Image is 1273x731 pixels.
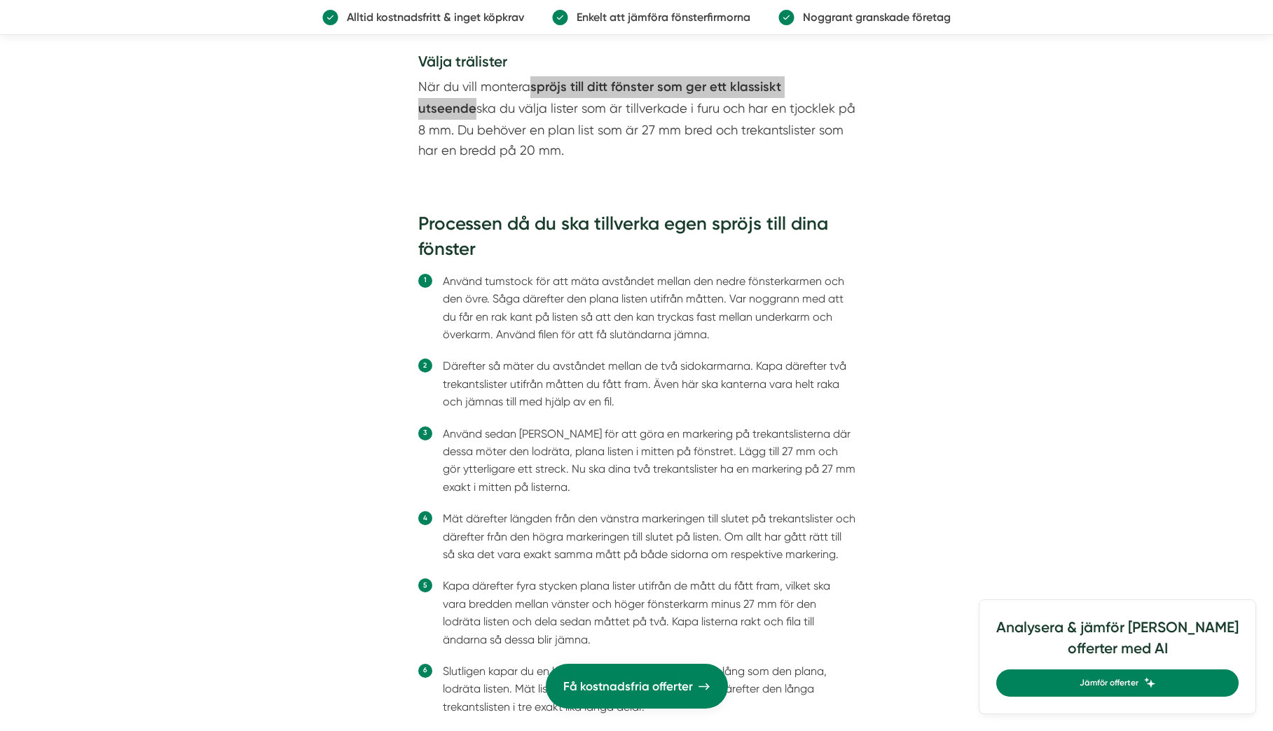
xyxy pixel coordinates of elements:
[418,51,855,76] h4: Välja trälister
[794,8,951,26] p: Noggrant granskade företag
[996,617,1239,669] h4: Analysera & jämför [PERSON_NAME] offerter med AI
[418,211,855,269] h3: Processen då du ska tillverka egen spröjs till dina fönster
[996,669,1239,697] a: Jämför offerter
[443,357,855,410] li: Därefter så mäter du avståndet mellan de två sidokarmarna. Kapa därefter två trekantslister utifr...
[568,8,750,26] p: Enkelt att jämföra fönsterfirmorna
[563,677,693,696] span: Få kostnadsfria offerter
[418,76,855,161] p: När du vill montera ska du välja lister som är tillverkade i furu och har en tjocklek på 8 mm. Du...
[443,425,855,496] li: Använd sedan [PERSON_NAME] för att göra en markering på trekantslisterna där dessa möter den lodr...
[443,577,855,648] li: Kapa därefter fyra stycken plana lister utifrån de mått du fått fram, vilket ska vara bredden mel...
[1080,676,1138,690] span: Jämför offerter
[443,272,855,344] li: Använd tumstock för att mäta avståndet mellan den nedre fönsterkarmen och den övre. Såga därefter...
[418,79,781,116] a: spröjs till ditt fönster som ger ett klassiskt utseende
[338,8,524,26] p: Alltid kostnadsfritt & inget köpkrav
[443,510,855,563] li: Mät därefter längden från den vänstra markeringen till slutet på trekantslister och därefter från...
[443,662,855,716] li: Slutligen kapar du en lång trekantslist som är exakt lika lång som den plana, lodräta listen. Mät...
[546,664,728,709] a: Få kostnadsfria offerter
